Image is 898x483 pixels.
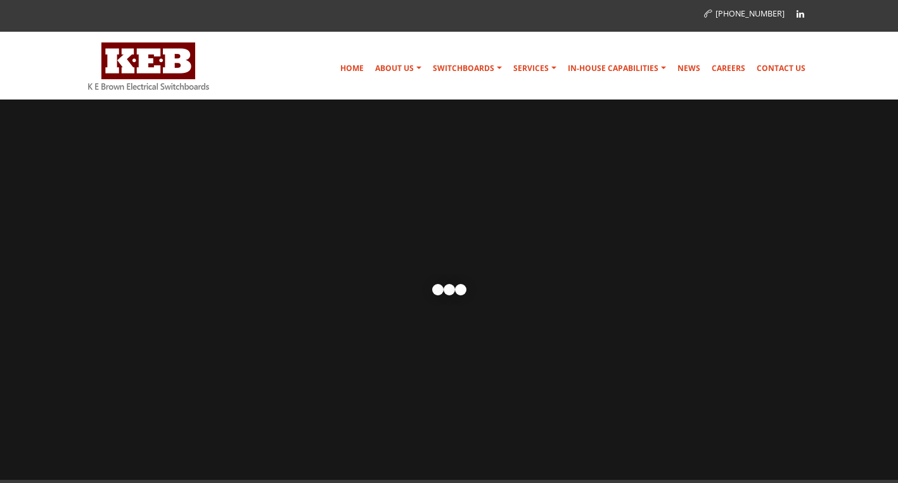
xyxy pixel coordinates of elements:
a: News [672,56,705,81]
a: About Us [370,56,427,81]
a: Careers [707,56,750,81]
a: Linkedin [791,4,810,23]
img: K E Brown Electrical Switchboards [88,42,209,90]
a: In-house Capabilities [563,56,671,81]
a: Home [335,56,369,81]
a: [PHONE_NUMBER] [704,8,785,19]
a: Services [508,56,561,81]
a: Contact Us [752,56,811,81]
a: Switchboards [428,56,507,81]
